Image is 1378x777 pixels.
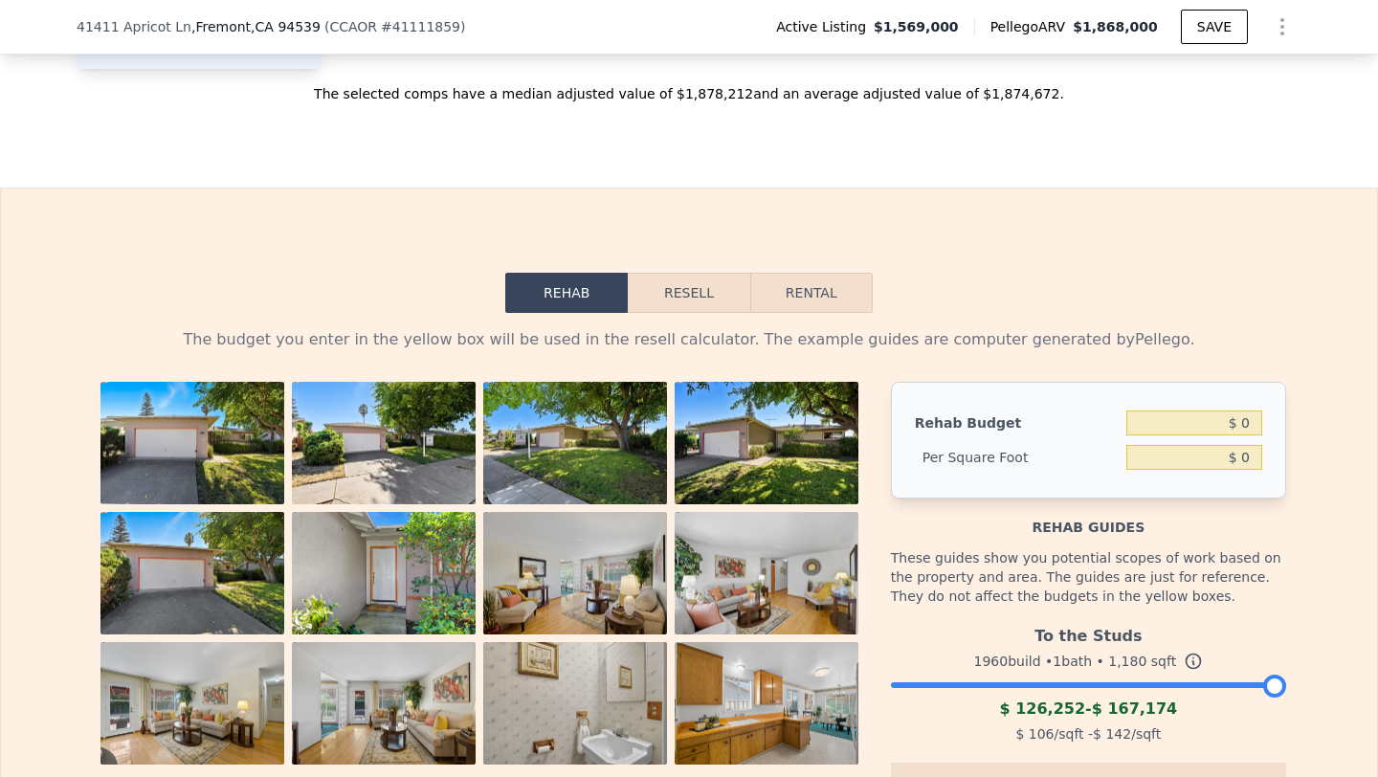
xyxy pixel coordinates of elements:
img: Property Photo 3 [483,382,667,504]
span: Active Listing [776,17,874,36]
div: Rehab guides [891,499,1286,537]
span: $ 106 [1015,726,1054,742]
img: Property Photo 5 [100,512,284,634]
div: Per Square Foot [915,440,1119,475]
img: Property Photo 9 [100,642,284,765]
span: 1,180 [1108,654,1146,669]
img: Property Photo 10 [292,642,476,765]
img: Property Photo 12 [675,642,858,765]
span: Pellego ARV [990,17,1074,36]
span: $ 167,174 [1092,699,1178,718]
div: - [891,698,1286,721]
div: To the Studs [891,617,1286,648]
span: 41411 Apricot Ln [77,17,191,36]
span: , CA 94539 [251,19,321,34]
button: Rental [750,273,873,313]
div: Rehab Budget [915,406,1119,440]
img: Property Photo 4 [675,382,858,504]
div: The budget you enter in the yellow box will be used in the resell calculator. The example guides ... [92,328,1286,351]
span: $1,569,000 [874,17,959,36]
span: # 41111859 [381,19,460,34]
span: CCAOR [329,19,377,34]
img: Property Photo 2 [292,382,476,504]
div: 1960 build • 1 bath • sqft [891,648,1286,675]
img: Property Photo 11 [483,642,667,765]
button: SAVE [1181,10,1248,44]
img: Property Photo 7 [483,512,667,634]
span: $ 126,252 [999,699,1085,718]
span: , Fremont [191,17,321,36]
span: $1,868,000 [1073,19,1158,34]
button: Resell [628,273,749,313]
div: /sqft - /sqft [891,721,1286,747]
span: $ 142 [1093,726,1131,742]
button: Rehab [505,273,628,313]
div: These guides show you potential scopes of work based on the property and area. The guides are jus... [891,537,1286,617]
div: The selected comps have a median adjusted value of $1,878,212 and an average adjusted value of $1... [77,69,1301,103]
button: Show Options [1263,8,1301,46]
div: ( ) [324,17,466,36]
img: Property Photo 8 [675,512,858,634]
img: Property Photo 1 [100,382,284,504]
img: Property Photo 6 [292,512,476,634]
